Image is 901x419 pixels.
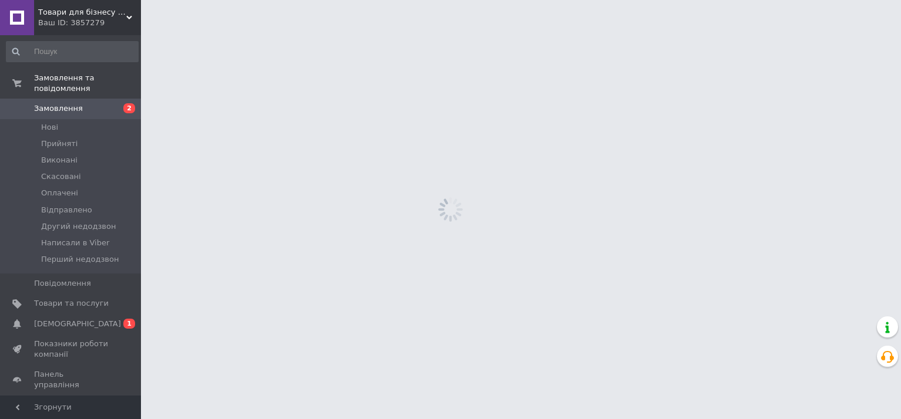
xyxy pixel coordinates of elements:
[34,369,109,390] span: Панель управління
[34,298,109,309] span: Товари та послуги
[123,103,135,113] span: 2
[38,7,126,18] span: Товари для бізнесу і дому
[34,339,109,360] span: Показники роботи компанії
[41,188,78,198] span: Оплачені
[41,171,81,182] span: Скасовані
[6,41,139,62] input: Пошук
[41,238,109,248] span: Написали в Viber
[34,319,121,329] span: [DEMOGRAPHIC_DATA]
[41,122,58,133] span: Нові
[34,278,91,289] span: Повідомлення
[34,103,83,114] span: Замовлення
[34,73,141,94] span: Замовлення та повідомлення
[41,155,78,165] span: Виконані
[41,138,78,149] span: Прийняті
[41,205,92,215] span: Відправлено
[123,319,135,329] span: 1
[41,254,119,265] span: Перший недодзвон
[38,18,141,28] div: Ваш ID: 3857279
[41,221,116,232] span: Другий недодзвон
